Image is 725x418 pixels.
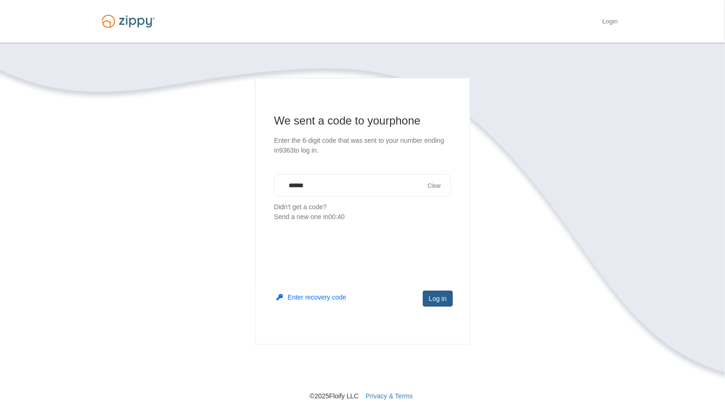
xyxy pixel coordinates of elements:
[96,345,629,401] nav: © 2025 Floify LLC
[276,293,346,302] button: Enter recovery code
[96,10,160,32] img: Logo
[274,212,451,222] div: Send a new one in 00:40
[423,291,453,307] button: Log in
[602,18,618,27] a: Login
[274,113,451,128] h1: We sent a code to your phone
[274,136,451,155] p: Enter the 6-digit code that was sent to your number ending in 9363 to log in.
[425,182,444,191] button: Clear
[366,392,413,400] a: Privacy & Terms
[274,202,451,222] p: Didn't get a code?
